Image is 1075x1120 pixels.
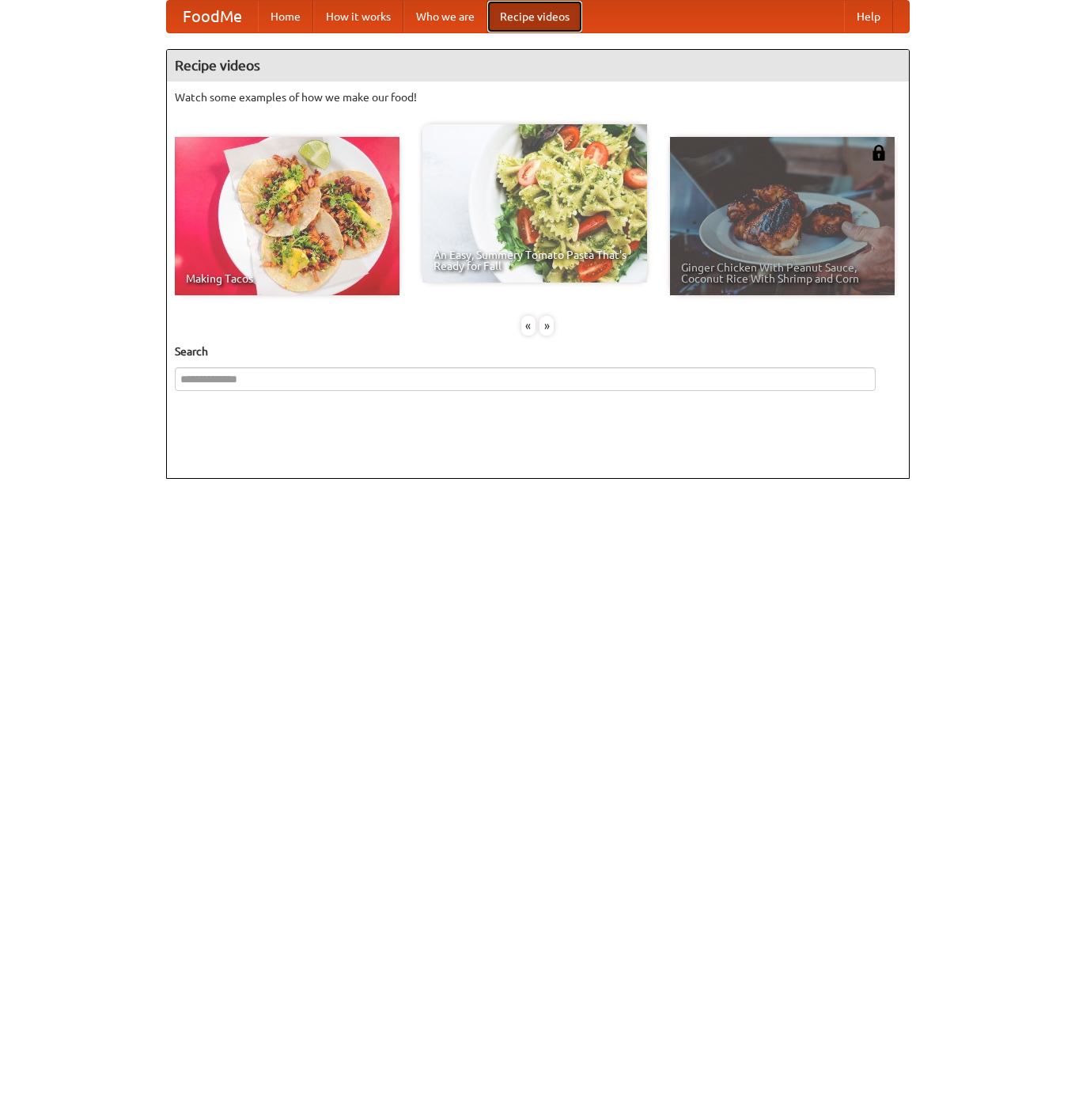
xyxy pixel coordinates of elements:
img: 483408.png [871,145,887,161]
a: Making Tacos [175,137,399,295]
h5: Search [175,344,901,359]
span: Making Tacos [186,273,388,284]
a: How it works [313,1,403,32]
p: Watch some examples of how we make our food! [175,89,901,105]
a: Recipe videos [487,1,582,32]
a: FoodMe [167,1,258,32]
span: An Easy, Summery Tomato Pasta That's Ready for Fall [433,249,636,271]
h4: Recipe videos [167,50,909,82]
a: An Easy, Summery Tomato Pasta That's Ready for Fall [422,124,647,283]
a: Who we are [403,1,487,32]
a: Help [844,1,893,32]
div: » [539,316,554,336]
div: « [521,316,536,336]
a: Home [258,1,313,32]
